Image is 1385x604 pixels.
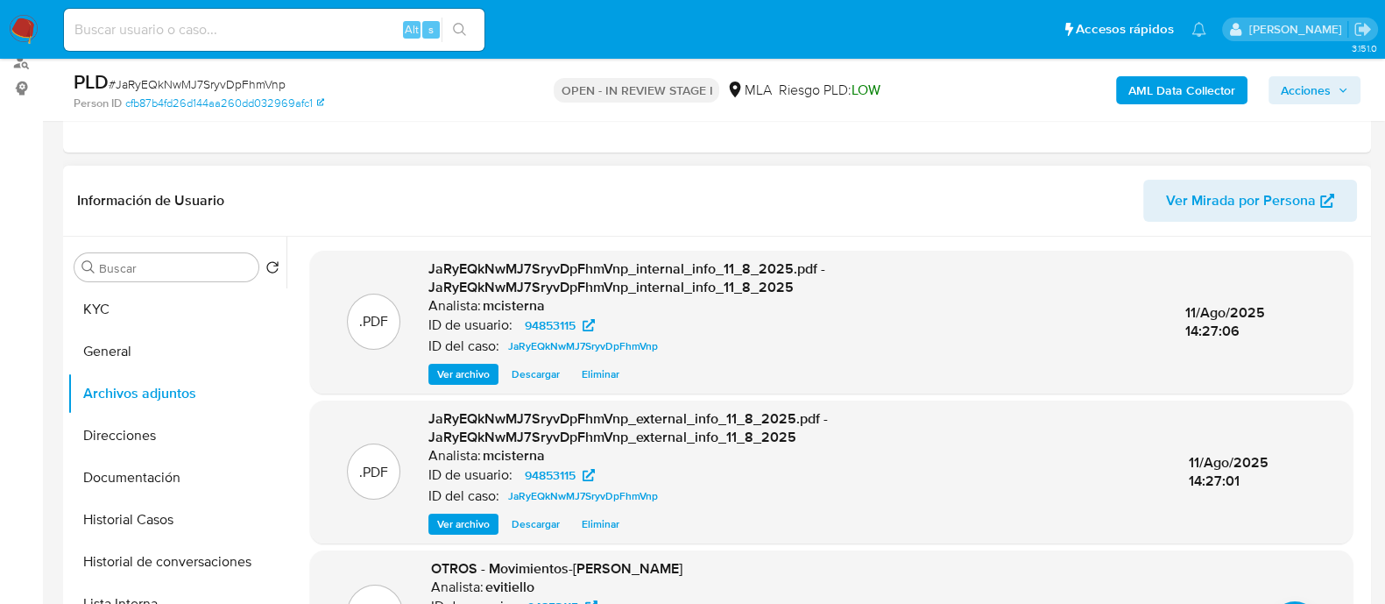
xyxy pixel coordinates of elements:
p: Analista: [428,447,481,465]
b: PLD [74,68,109,96]
h6: mcisterna [483,297,545,315]
p: .PDF [359,463,388,482]
p: ID de usuario: [428,466,512,484]
button: Buscar [81,260,95,274]
button: Ver archivo [428,364,498,385]
p: ID del caso: [428,487,499,505]
span: JaRyEQkNwMJ7SryvDpFhmVnp_internal_info_11_8_2025.pdf - JaRyEQkNwMJ7SryvDpFhmVnp_internal_info_11_... [428,259,825,298]
button: Eliminar [573,364,628,385]
b: AML Data Collector [1128,76,1235,104]
p: ID de usuario: [428,316,512,334]
button: Historial de conversaciones [67,541,286,583]
span: Descargar [512,515,560,533]
button: Descargar [503,364,569,385]
span: Acciones [1281,76,1331,104]
a: cfb87b4fd26d144aa260dd032969afc1 [125,96,324,111]
span: 94853115 [525,465,576,486]
p: Analista: [431,579,484,596]
a: 94853115 [514,315,605,336]
span: Ver Mirada por Persona [1166,180,1316,222]
p: Analista: [428,297,481,315]
button: Eliminar [573,514,628,535]
span: 94853115 [525,315,576,336]
span: JaRyEQkNwMJ7SryvDpFhmVnp [508,486,658,507]
button: Ver archivo [428,514,498,535]
h6: mcisterna [483,447,545,465]
span: Ver archivo [437,515,490,533]
button: Direcciones [67,415,286,457]
h1: Información de Usuario [77,192,224,210]
button: Archivos adjuntos [67,373,286,415]
span: Ver archivo [437,366,490,383]
span: Accesos rápidos [1076,20,1174,39]
input: Buscar usuario o caso... [64,18,484,41]
span: Eliminar [582,366,619,383]
button: Volver al orden por defecto [265,260,279,280]
b: Person ID [74,96,122,111]
span: JaRyEQkNwMJ7SryvDpFhmVnp_external_info_11_8_2025.pdf - JaRyEQkNwMJ7SryvDpFhmVnp_external_info_11_... [428,409,828,448]
p: ID del caso: [428,338,499,355]
span: JaRyEQkNwMJ7SryvDpFhmVnp [508,336,658,357]
button: AML Data Collector [1116,76,1247,104]
button: Descargar [503,514,569,535]
button: search-icon [442,18,477,42]
p: .PDF [359,312,388,331]
button: Historial Casos [67,499,286,541]
a: 94853115 [514,465,605,486]
span: OTROS - Movimientos-[PERSON_NAME] [431,558,682,579]
a: JaRyEQkNwMJ7SryvDpFhmVnp [501,486,665,507]
button: Ver Mirada por Persona [1143,180,1357,222]
p: OPEN - IN REVIEW STAGE I [554,78,719,103]
span: s [428,21,434,38]
span: # JaRyEQkNwMJ7SryvDpFhmVnp [109,75,286,93]
a: Notificaciones [1191,22,1206,37]
button: General [67,330,286,373]
p: milagros.cisterna@mercadolibre.com [1248,21,1347,38]
span: 11/Ago/2025 14:27:06 [1185,302,1265,342]
span: Riesgo PLD: [778,81,880,100]
button: KYC [67,288,286,330]
button: Documentación [67,457,286,499]
span: Eliminar [582,515,619,533]
span: 3.151.0 [1351,41,1376,55]
span: Descargar [512,366,560,383]
a: JaRyEQkNwMJ7SryvDpFhmVnp [501,336,665,357]
span: 11/Ago/2025 14:27:01 [1189,452,1268,492]
input: Buscar [99,260,251,276]
div: MLA [726,81,771,100]
button: Acciones [1268,76,1360,104]
h6: evitiello [485,579,534,596]
span: Alt [405,21,419,38]
span: LOW [851,80,880,100]
a: Salir [1353,20,1372,39]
